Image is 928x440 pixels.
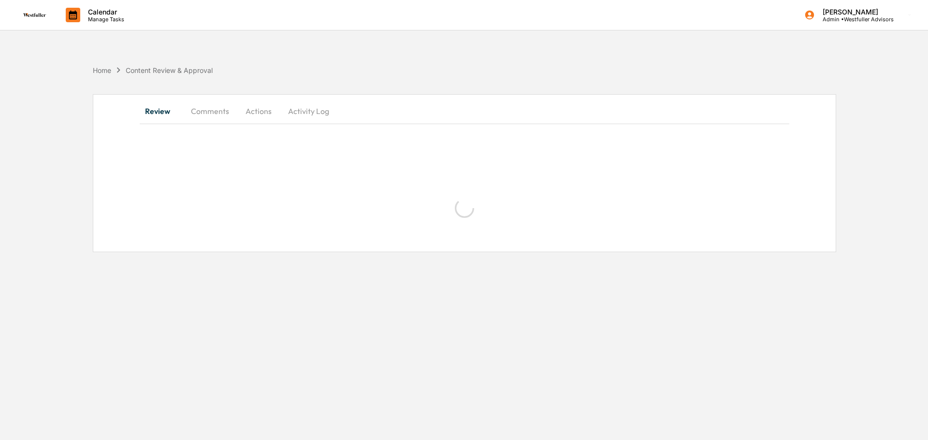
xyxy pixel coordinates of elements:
p: Admin • Westfuller Advisors [815,16,894,23]
div: Content Review & Approval [126,66,213,74]
div: Home [93,66,111,74]
p: Calendar [80,8,129,16]
button: Actions [237,99,280,123]
button: Comments [183,99,237,123]
button: Activity Log [280,99,337,123]
img: logo [23,13,46,17]
button: Review [140,99,183,123]
p: Manage Tasks [80,16,129,23]
p: [PERSON_NAME] [815,8,894,16]
div: secondary tabs example [140,99,789,123]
